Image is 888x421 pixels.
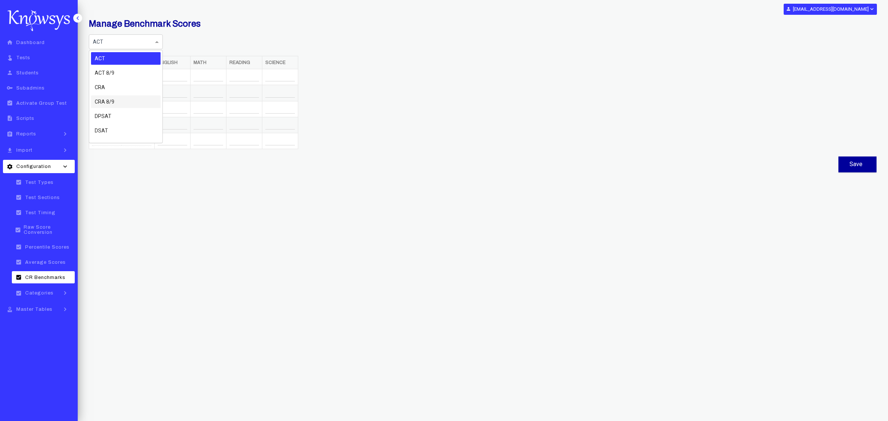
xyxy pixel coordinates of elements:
span: CRA 8/9 [95,99,114,105]
b: English [158,60,178,65]
th: Math: activate to sort column ascending [191,56,226,69]
b: Science [265,60,286,65]
i: keyboard_arrow_right [60,146,71,154]
i: keyboard_arrow_right [60,289,71,297]
b: Manage Benchmark Scores [89,19,201,28]
span: Students [16,70,39,75]
i: assignment_turned_in [5,100,14,106]
i: description [5,115,14,121]
i: home [5,39,14,46]
i: assignment [5,131,14,137]
i: person [5,70,14,76]
span: Categories [25,290,54,296]
i: keyboard_arrow_right [60,130,71,138]
span: Import [16,148,33,153]
span: Scripts [16,116,34,121]
i: check_box [14,259,23,265]
button: Save [838,156,877,172]
span: Test Timing [25,210,55,215]
span: CRA [95,84,105,90]
i: expand_more [869,6,874,12]
i: check_box [14,194,23,201]
i: keyboard_arrow_left [74,14,81,22]
span: ACT [95,55,105,61]
th: Reading: activate to sort column ascending [226,56,262,69]
i: file_download [5,147,14,154]
span: Average Scores [25,260,66,265]
i: key [5,85,14,91]
span: Percentile Scores [25,245,70,250]
i: check_box [14,244,23,250]
b: [EMAIL_ADDRESS][DOMAIN_NAME] [793,6,869,12]
span: DSAT [95,128,108,134]
span: Activate Group Test [16,101,67,106]
i: approval [5,306,14,313]
i: check_box [14,274,23,280]
i: settings [5,164,14,170]
th: English: activate to sort column ascending [155,56,191,69]
i: person [786,6,791,11]
i: check_box [14,209,23,216]
span: CR Benchmarks [25,275,65,280]
i: keyboard_arrow_right [60,306,71,313]
i: check_box [14,227,22,233]
span: Tests [16,55,30,60]
span: Configuration [16,164,51,169]
span: ACT 8/9 [95,70,114,76]
span: Dashboard [16,40,45,45]
span: Test Sections [25,195,60,200]
ng-dropdown-panel: Options list [89,50,163,143]
span: DPSAT [95,113,111,119]
i: check_box [14,290,23,296]
b: Reading [229,60,250,65]
i: check_box [14,179,23,185]
span: Master Tables [16,307,53,312]
th: Science: activate to sort column ascending [262,56,298,69]
span: Subadmins [16,85,45,91]
b: Math [194,60,206,65]
i: keyboard_arrow_down [60,163,71,170]
i: touch_app [5,54,14,61]
span: Test Types [25,180,54,185]
span: Raw Score Conversion [24,225,73,235]
span: Reports [16,131,36,137]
